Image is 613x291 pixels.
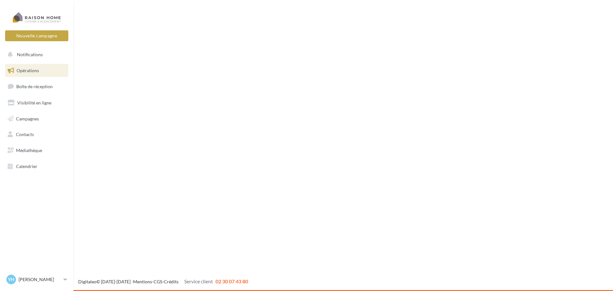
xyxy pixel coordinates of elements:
a: Opérations [4,64,70,77]
a: Calendrier [4,160,70,173]
a: Médiathèque [4,144,70,157]
p: [PERSON_NAME] [19,276,61,283]
button: Nouvelle campagne [5,30,68,41]
a: Mentions [133,279,152,284]
span: Opérations [17,68,39,73]
span: Campagnes [16,116,39,121]
span: Calendrier [16,164,37,169]
a: Contacts [4,128,70,141]
a: Digitaleo [78,279,96,284]
a: Campagnes [4,112,70,126]
a: CGS [154,279,162,284]
span: Boîte de réception [16,84,53,89]
a: Crédits [164,279,178,284]
span: Médiathèque [16,148,42,153]
a: YH [PERSON_NAME] [5,273,68,286]
span: Notifications [17,52,43,57]
span: Visibilité en ligne [17,100,51,105]
span: 02 30 07 43 80 [216,278,248,284]
span: © [DATE]-[DATE] - - - [78,279,248,284]
a: Boîte de réception [4,80,70,93]
a: Visibilité en ligne [4,96,70,110]
button: Notifications [4,48,67,61]
span: YH [8,276,14,283]
span: Contacts [16,132,34,137]
span: Service client [184,278,213,284]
